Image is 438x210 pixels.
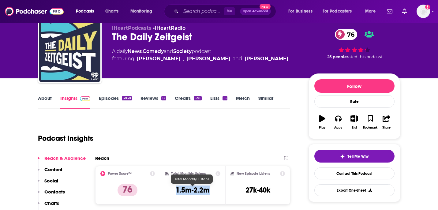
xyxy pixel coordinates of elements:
span: New [260,4,271,9]
button: Share [378,111,394,133]
h2: New Episode Listens [237,171,270,176]
a: Credits538 [175,95,201,109]
button: open menu [284,6,320,16]
span: For Business [288,7,313,16]
span: 25 people [327,54,347,59]
button: Bookmark [362,111,378,133]
h3: 1.5m-2.2m [176,186,210,195]
h2: Power Score™ [108,171,132,176]
span: Podcasts [76,7,94,16]
button: Social [38,178,58,189]
a: Miles Gray [186,55,230,62]
a: Episodes3838 [99,95,132,109]
div: 76 25 peoplerated this podcast [309,25,400,63]
p: Charts [44,200,59,206]
img: Podchaser Pro [80,96,91,101]
button: open menu [319,6,361,16]
div: Apps [334,126,342,129]
p: Content [44,167,62,172]
span: More [365,7,376,16]
img: Podchaser - Follow, Share and Rate Podcasts [5,6,64,17]
div: 538 [194,96,201,100]
span: For Podcasters [323,7,352,16]
div: List [352,126,357,129]
a: Similar [258,95,273,109]
div: 3838 [122,96,132,100]
span: Charts [105,7,118,16]
img: tell me why sparkle [340,154,345,159]
a: Lists15 [210,95,227,109]
span: , [183,55,184,62]
p: Reach & Audience [44,155,86,161]
button: Reach & Audience [38,155,86,167]
span: rated this podcast [347,54,382,59]
span: Monitoring [130,7,152,16]
a: Jack O'Brien [137,55,181,62]
a: Show notifications dropdown [400,6,409,17]
a: Show notifications dropdown [384,6,395,17]
button: List [346,111,362,133]
div: A daily podcast [112,48,288,62]
a: InsightsPodchaser Pro [60,95,91,109]
a: Contact This Podcast [314,167,395,179]
span: Open Advanced [243,10,268,13]
span: and [233,55,242,62]
div: Search podcasts, credits, & more... [170,4,282,18]
div: [PERSON_NAME] [245,55,288,62]
span: , [142,48,143,54]
div: Share [382,126,391,129]
button: Open AdvancedNew [240,8,271,15]
a: 76 [335,29,358,40]
span: Tell Me Why [347,154,369,159]
button: Play [314,111,330,133]
p: Social [44,178,58,184]
img: The Daily Zeitgeist [39,21,100,82]
p: 76 [118,184,137,196]
a: Charts [101,6,122,16]
input: Search podcasts, credits, & more... [181,6,224,16]
button: Export One-Sheet [314,184,395,196]
button: tell me why sparkleTell Me Why [314,150,395,163]
a: Reviews12 [140,95,166,109]
a: iHeartRadio [155,25,185,31]
button: Apps [330,111,346,133]
h2: Reach [95,155,109,161]
button: open menu [361,6,383,16]
a: About [38,95,52,109]
a: Society [173,48,192,54]
span: Total Monthly Listens [174,177,209,181]
div: 12 [161,96,166,100]
span: 76 [341,29,358,40]
div: Play [319,126,325,129]
div: 15 [223,96,227,100]
button: open menu [72,6,102,16]
span: ⌘ K [224,7,235,15]
button: Contacts [38,189,65,200]
div: Rate [314,95,395,108]
a: Merch [236,95,250,109]
span: and [164,48,173,54]
h1: Podcast Insights [38,134,93,143]
a: News [128,48,142,54]
a: Comedy [143,48,164,54]
span: iHeartPodcasts [112,25,152,31]
img: User Profile [417,5,430,18]
h3: 27k-40k [245,186,270,195]
span: • [153,25,185,31]
button: Content [38,167,62,178]
p: Contacts [44,189,65,195]
button: open menu [126,6,160,16]
span: featuring [112,55,288,62]
div: Bookmark [363,126,377,129]
svg: Add a profile image [425,5,430,9]
button: Show profile menu [417,5,430,18]
span: Logged in as megcassidy [417,5,430,18]
h2: Total Monthly Listens [171,171,206,176]
button: Follow [314,79,395,93]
